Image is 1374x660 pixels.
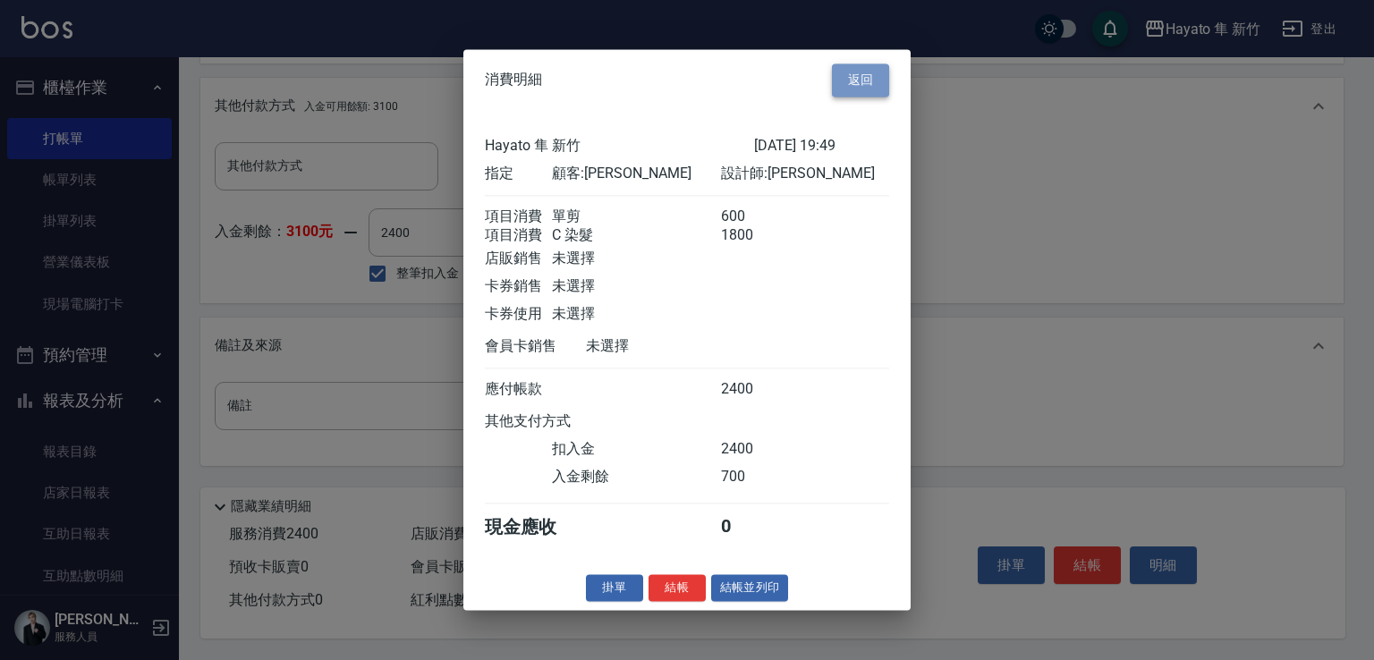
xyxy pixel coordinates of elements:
div: 2400 [721,380,788,399]
button: 結帳 [649,574,706,602]
div: 未選擇 [552,277,720,296]
div: Hayato 隼 新竹 [485,137,754,156]
div: C 染髮 [552,226,720,245]
button: 結帳並列印 [711,574,789,602]
div: 會員卡銷售 [485,337,586,356]
div: 未選擇 [552,250,720,268]
div: 0 [721,515,788,539]
div: 入金剩餘 [552,468,720,487]
span: 消費明細 [485,72,542,89]
div: 指定 [485,165,552,183]
div: 未選擇 [552,305,720,324]
div: [DATE] 19:49 [754,137,889,156]
button: 返回 [832,63,889,97]
div: 現金應收 [485,515,586,539]
div: 卡券使用 [485,305,552,324]
div: 1800 [721,226,788,245]
div: 扣入金 [552,440,720,459]
div: 卡券銷售 [485,277,552,296]
div: 店販銷售 [485,250,552,268]
div: 單剪 [552,207,720,226]
button: 掛單 [586,574,643,602]
div: 其他支付方式 [485,412,620,431]
div: 600 [721,207,788,226]
div: 2400 [721,440,788,459]
div: 顧客: [PERSON_NAME] [552,165,720,183]
div: 項目消費 [485,207,552,226]
div: 項目消費 [485,226,552,245]
div: 應付帳款 [485,380,552,399]
div: 未選擇 [586,337,754,356]
div: 設計師: [PERSON_NAME] [721,165,889,183]
div: 700 [721,468,788,487]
